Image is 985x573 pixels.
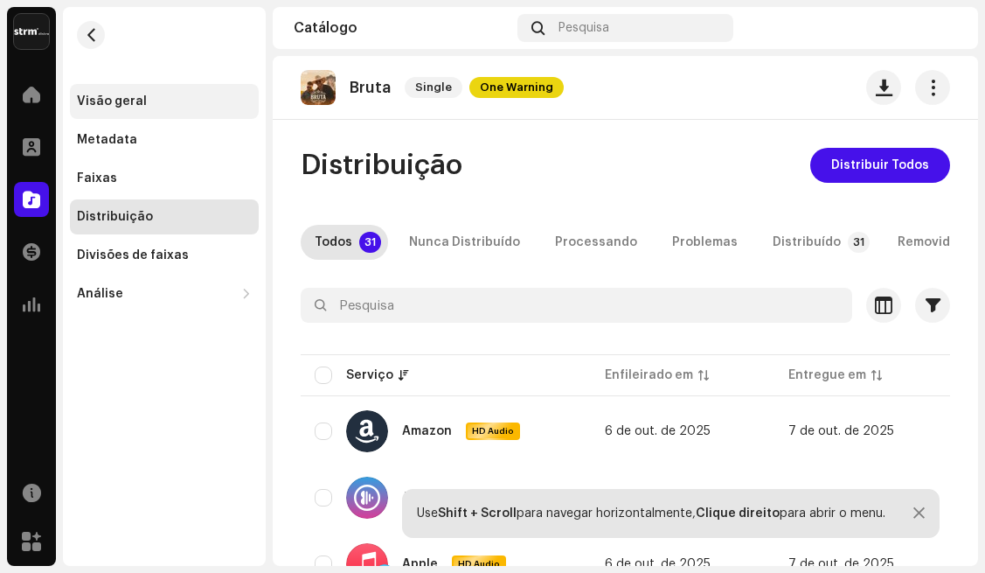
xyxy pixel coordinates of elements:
[898,225,958,260] div: Removido
[77,171,117,185] div: Faixas
[773,225,841,260] div: Distribuído
[696,507,780,520] strong: Clique direito
[605,425,711,437] span: 6 de out. de 2025
[810,148,950,183] button: Distribuir Todos
[405,77,462,98] span: Single
[315,225,352,260] div: Todos
[301,148,462,183] span: Distribuição
[402,558,438,570] div: Apple
[14,14,49,49] img: 408b884b-546b-4518-8448-1008f9c76b02
[301,288,852,323] input: Pesquisa
[555,225,637,260] div: Processando
[70,199,259,234] re-m-nav-item: Distribuição
[70,84,259,119] re-m-nav-item: Visão geral
[468,425,518,437] span: HD Audio
[454,558,504,570] span: HD Audio
[77,94,147,108] div: Visão geral
[605,558,711,570] span: 6 de out. de 2025
[831,148,929,183] span: Distribuir Todos
[70,122,259,157] re-m-nav-item: Metadata
[417,507,885,521] div: Use para navegar horizontalmente, para abrir o menu.
[558,21,609,35] span: Pesquisa
[788,558,894,570] span: 7 de out. de 2025
[359,232,381,253] p-badge: 31
[77,210,153,224] div: Distribuição
[402,425,452,437] div: Amazon
[929,14,957,42] img: 7cf836d2-2a93-4815-871e-1b3877599062
[788,425,894,437] span: 7 de out. de 2025
[350,79,391,97] p: Bruta
[605,367,693,384] div: Enfileirado em
[301,70,336,105] img: 84ef4f9b-2a6d-4e59-ae8d-e2314eba5cbf
[77,287,123,301] div: Análise
[402,492,456,504] div: Anghami
[70,276,259,311] re-m-nav-dropdown: Análise
[672,225,738,260] div: Problemas
[848,232,870,253] p-badge: 31
[77,133,137,147] div: Metadata
[469,77,564,98] span: One Warning
[294,21,510,35] div: Catálogo
[70,238,259,273] re-m-nav-item: Divisões de faixas
[346,367,393,384] div: Serviço
[438,507,517,520] strong: Shift + Scroll
[788,367,866,384] div: Entregue em
[70,161,259,196] re-m-nav-item: Faixas
[409,225,520,260] div: Nunca Distribuído
[77,248,189,262] div: Divisões de faixas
